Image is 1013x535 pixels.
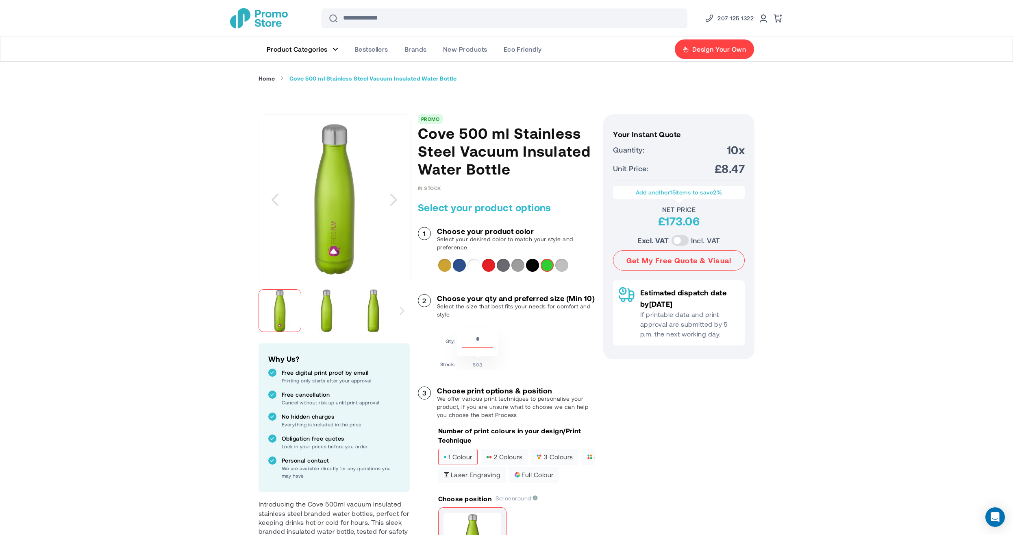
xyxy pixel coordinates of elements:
[282,456,400,465] p: Personal contact
[395,285,410,336] div: Next
[443,472,500,478] span: Laser engraving
[613,205,745,214] div: Net Price
[282,369,400,377] p: Free digital print proof by email
[486,454,522,460] span: 2 colours
[457,358,498,368] td: 503
[437,235,595,251] p: Select your desired color to match your style and preference.
[613,144,644,155] span: Quantity:
[613,163,648,174] span: Unit Price:
[354,45,388,53] span: Bestsellers
[404,45,427,53] span: Brands
[514,472,553,478] span: full colour
[467,259,480,272] div: White
[637,235,669,246] label: Excl. VAT
[282,391,400,399] p: Free cancellation
[713,189,722,196] span: 2%
[692,45,746,53] span: Design Your Own
[443,454,472,460] span: 1 colour
[268,353,400,365] h2: Why Us?
[438,426,595,445] p: Number of print colours in your design/Print Technique
[418,124,595,178] h1: Cove 500 ml Stainless Steel Vacuum Insulated Water Bottle
[640,287,739,310] p: Estimated dispatch date by
[496,495,538,502] span: Screenround
[305,289,348,332] img: 10067163_4vyuac0tajmupcq4.jpg
[289,75,457,82] strong: Cove 500 ml Stainless Steel Vacuum Insulated Water Bottle
[440,358,455,368] td: Stock:
[230,8,288,28] img: Promotional Merchandise
[497,259,510,272] div: Titanium
[613,214,745,228] div: £173.06
[437,387,595,395] h3: Choose print options & position
[619,287,635,302] img: Delivery
[259,124,410,275] img: 10067163_pp_y1_c9xnf0ugdsk9rrpz.jpg
[613,250,745,271] button: Get My Free Quote & Visual
[352,289,395,332] img: 10067163_f1_vkjqkk0jdidskugx.jpg
[377,114,410,285] div: Next
[541,259,554,272] div: Lime green
[617,188,741,197] p: Add another items to save
[418,185,441,191] span: In stock
[437,227,595,235] h3: Choose your product color
[504,45,542,53] span: Eco Friendly
[649,299,673,308] span: [DATE]
[985,507,1005,527] div: Open Intercom Messenger
[282,443,400,450] p: Lock in your prices before you order
[282,399,400,406] p: Cancel without risk up until print approval
[587,454,624,460] span: 4 colours
[282,465,400,479] p: We are available directly for any questions you may have
[715,161,745,176] span: £8.47
[555,259,568,272] div: Silver
[418,185,441,191] div: Availability
[438,494,491,503] p: Choose position
[526,259,539,272] div: Solid black
[282,421,400,428] p: Everything is included in the price
[727,142,745,157] span: 10x
[437,302,595,319] p: Select the size that best fits your needs for comfort and style
[482,259,495,272] div: Red
[437,294,595,302] h3: Choose your qty and preferred size (Min 10)
[418,201,595,214] h2: Select your product options
[282,435,400,443] p: Obligation free quotes
[613,130,745,138] h3: Your Instant Quote
[421,116,439,122] a: PROMO
[437,395,595,419] p: We offer various print techniques to personalise your product, if you are unsure what to choose w...
[511,259,524,272] div: Matted Grey
[259,75,275,82] a: Home
[267,45,328,53] span: Product Categories
[282,413,400,421] p: No hidden charges
[259,289,301,332] img: 10067163_pp_y1_c9xnf0ugdsk9rrpz.jpg
[438,259,451,272] div: Gold
[670,189,676,196] span: 15
[440,328,455,356] td: Qty:
[443,45,487,53] span: New Products
[282,377,400,384] p: Printing only starts after your approval
[536,454,573,460] span: 3 colours
[691,235,720,246] label: Incl. VAT
[259,114,291,285] div: Previous
[717,13,754,23] span: 207 125 1322
[453,259,466,272] div: Royal blue
[640,310,739,339] p: If printable data and print approval are submitted by 5 p.m. the next working day.
[704,13,754,23] a: Phone
[230,8,288,28] a: store logo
